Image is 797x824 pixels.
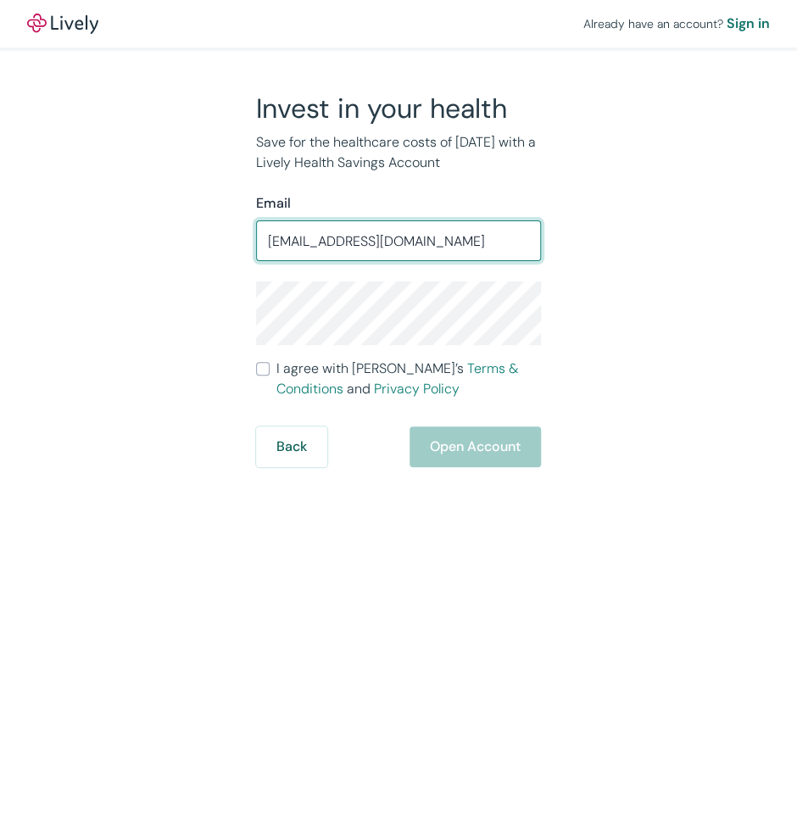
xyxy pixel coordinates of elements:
a: Sign in [727,14,770,34]
a: Terms & Conditions [276,359,519,398]
a: Privacy Policy [374,380,460,398]
div: Already have an account? [583,14,770,34]
p: Save for the healthcare costs of [DATE] with a Lively Health Savings Account [256,132,541,173]
h2: Invest in your health [256,92,541,125]
a: LivelyLively [27,14,98,34]
span: I agree with [PERSON_NAME]’s and [276,359,541,399]
label: Email [256,193,291,214]
img: Lively [27,14,98,34]
button: Back [256,426,327,467]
